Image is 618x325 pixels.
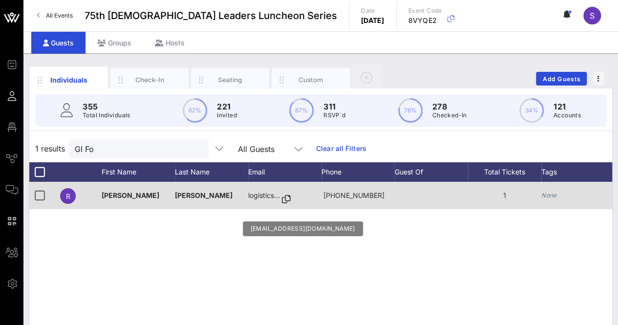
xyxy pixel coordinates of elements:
p: Event Code [408,6,442,16]
div: All Guests [238,145,275,153]
div: Email [248,162,321,182]
p: Accounts [554,110,581,120]
span: +12104123293 [323,191,384,199]
p: Total Individuals [83,110,130,120]
div: 1 [468,182,541,209]
p: 278 [432,101,467,112]
span: [PERSON_NAME] [102,191,159,199]
p: RSVP`d [323,110,345,120]
div: Phone [321,162,395,182]
div: All Guests [232,139,310,158]
p: 121 [554,101,581,112]
span: All Events [46,12,73,19]
div: Last Name [175,162,248,182]
div: Total Tickets [468,162,541,182]
p: [DATE] [361,16,384,25]
i: None [541,192,557,199]
div: Custom [289,75,333,85]
p: Date [361,6,384,16]
p: Invited [217,110,237,120]
div: Groups [85,32,143,54]
span: 75th [DEMOGRAPHIC_DATA] Leaders Luncheon Series [85,8,337,23]
p: 8VYQE2 [408,16,442,25]
span: Add Guests [542,75,581,83]
p: logistics… [248,182,280,209]
div: S [583,7,601,24]
div: Guest Of [395,162,468,182]
span: 1 results [35,143,65,154]
a: Clear all Filters [316,143,366,154]
button: Add Guests [536,72,587,86]
p: Checked-In [432,110,467,120]
div: Seating [209,75,252,85]
div: Check-In [128,75,171,85]
div: Guests [31,32,85,54]
div: Individuals [47,75,91,85]
a: All Events [31,8,79,23]
p: 311 [323,101,345,112]
p: 221 [217,101,237,112]
p: 355 [83,101,130,112]
span: R [66,192,70,200]
span: [PERSON_NAME] [175,191,233,199]
span: S [590,11,595,21]
div: First Name [102,162,175,182]
div: Hosts [143,32,196,54]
